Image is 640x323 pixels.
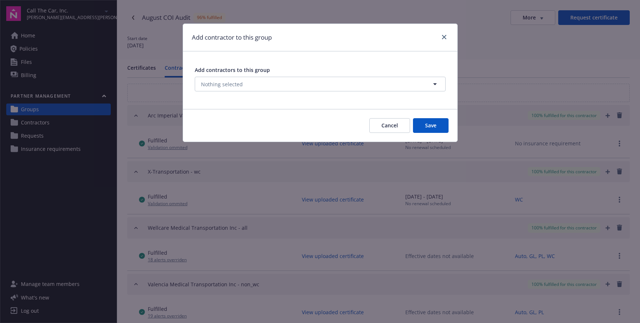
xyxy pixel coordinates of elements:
span: Add contractors to this group [195,66,270,73]
button: Cancel [369,118,410,133]
h1: Add contractor to this group [192,33,272,42]
a: close [440,33,449,41]
button: Nothing selected [195,77,446,91]
span: Nothing selected [201,80,243,88]
button: Save [413,118,449,133]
